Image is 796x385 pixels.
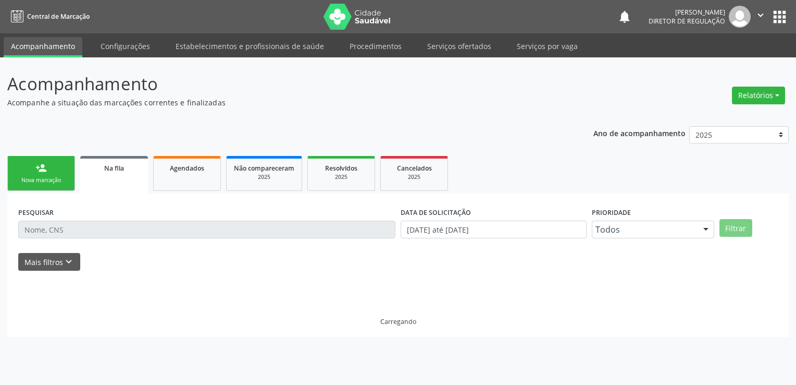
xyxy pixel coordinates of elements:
[63,256,74,268] i: keyboard_arrow_down
[15,176,67,184] div: Nova marcação
[380,317,416,326] div: Carregando
[755,9,766,21] i: 
[388,173,440,181] div: 2025
[593,126,686,139] p: Ano de acompanhamento
[509,37,585,55] a: Serviços por vaga
[397,164,432,173] span: Cancelados
[93,37,157,55] a: Configurações
[592,204,631,221] label: Prioridade
[315,173,367,181] div: 2025
[325,164,357,173] span: Resolvidos
[770,8,789,26] button: apps
[18,204,54,221] label: PESQUISAR
[420,37,499,55] a: Serviços ofertados
[234,164,294,173] span: Não compareceram
[649,8,725,17] div: [PERSON_NAME]
[27,12,90,21] span: Central de Marcação
[104,164,124,173] span: Na fila
[7,71,554,97] p: Acompanhamento
[595,224,693,235] span: Todos
[617,9,632,24] button: notifications
[4,37,82,57] a: Acompanhamento
[729,6,751,28] img: img
[401,204,471,221] label: DATA DE SOLICITAÇÃO
[170,164,204,173] span: Agendados
[751,6,770,28] button: 
[18,253,80,271] button: Mais filtroskeyboard_arrow_down
[401,221,587,238] input: Selecione um intervalo
[649,17,725,26] span: Diretor de regulação
[719,219,752,237] button: Filtrar
[168,37,331,55] a: Estabelecimentos e profissionais de saúde
[234,173,294,181] div: 2025
[7,97,554,108] p: Acompanhe a situação das marcações correntes e finalizadas
[18,221,395,238] input: Nome, CNS
[342,37,409,55] a: Procedimentos
[7,8,90,25] a: Central de Marcação
[732,87,785,104] button: Relatórios
[35,162,47,174] div: person_add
